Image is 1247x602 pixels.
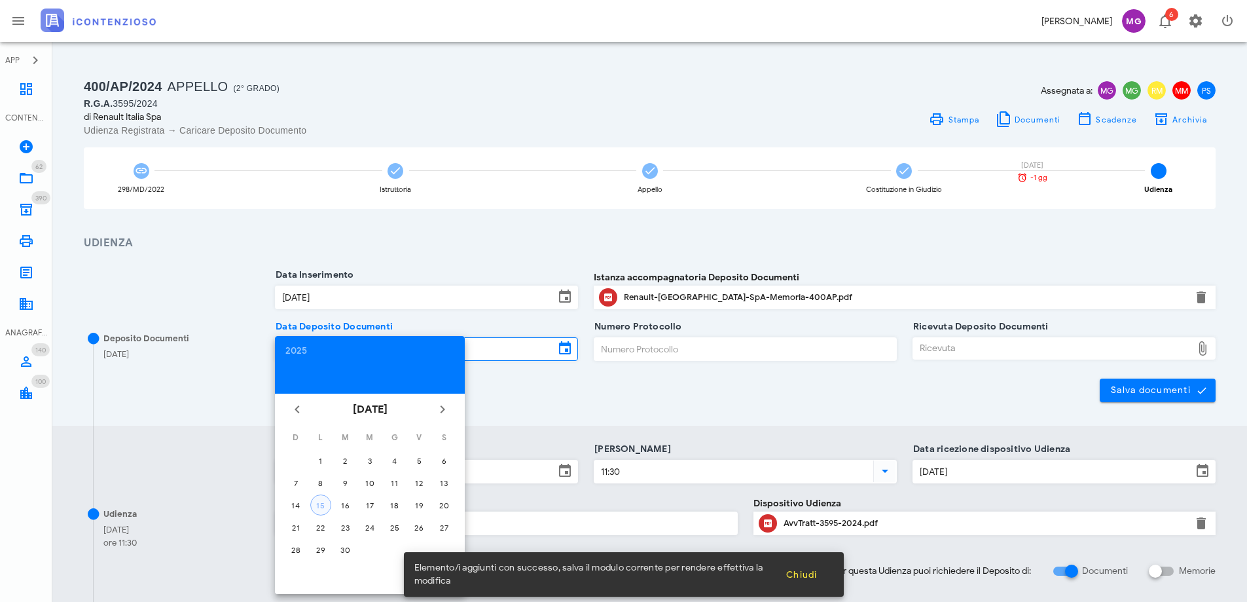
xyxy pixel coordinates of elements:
[5,112,47,124] div: CONTENZIOSO
[408,517,429,538] button: 26
[1095,115,1137,124] span: Scadenze
[359,450,380,471] button: 3
[35,377,46,386] span: 100
[432,426,456,449] th: S
[284,426,308,449] th: D
[759,514,777,533] button: Clicca per aprire un'anteprima del file o scaricarlo
[35,346,46,354] span: 140
[285,495,306,516] button: 14
[41,9,156,32] img: logo-text-2x.png
[358,426,382,449] th: M
[1151,163,1166,179] span: 5
[786,569,818,580] span: Chiudi
[384,472,405,493] button: 11
[384,456,405,466] div: 4
[987,110,1069,128] button: Documenti
[276,512,736,535] input: Sezione n°
[921,110,987,128] a: Stampa
[408,456,429,466] div: 5
[1149,5,1180,37] button: Distintivo
[590,320,682,333] label: Numero Protocollo
[311,500,331,510] div: 15
[309,426,333,449] th: L
[1144,186,1172,193] div: Udienza
[1172,115,1208,124] span: Archivia
[433,523,454,533] div: 27
[909,320,1049,333] label: Ricevuta Deposito Documenti
[1123,81,1141,100] span: MG
[594,461,871,483] input: Ora Udienza
[1030,174,1047,181] span: -1 gg
[334,500,355,510] div: 16
[1117,5,1149,37] button: MG
[285,398,309,421] button: Il mese scorso
[334,456,355,466] div: 2
[84,79,162,94] span: 400/AP/2024
[310,472,331,493] button: 8
[414,561,775,588] span: Elemento/i aggiunti con successo, salva il modulo corrente per rendere effettiva la modifica
[359,523,380,533] div: 24
[310,495,331,516] button: 15
[359,456,380,466] div: 3
[913,338,1192,359] div: Ricevuta
[334,523,355,533] div: 23
[35,162,43,171] span: 62
[348,396,393,423] button: [DATE]
[590,443,671,456] label: [PERSON_NAME]
[359,517,380,538] button: 24
[1179,565,1216,578] label: Memorie
[310,478,331,488] div: 8
[285,478,306,488] div: 7
[784,513,1185,534] div: Clicca per aprire un'anteprima del file o scaricarlo
[599,288,617,307] button: Clicca per aprire un'anteprima del file o scaricarlo
[1009,162,1055,169] div: [DATE]
[408,472,429,493] button: 12
[1098,81,1116,100] span: MG
[384,478,405,488] div: 11
[35,194,46,202] span: 390
[118,186,164,193] div: 298/MD/2022
[433,456,454,466] div: 6
[31,343,50,356] span: Distintivo
[272,269,353,282] label: Data Inserimento
[233,84,280,93] span: (2° Grado)
[866,186,942,193] div: Costituzione in Giudizio
[1122,9,1146,33] span: MG
[285,545,306,555] div: 28
[1100,379,1216,402] button: Salva documenti
[1165,8,1178,21] span: Distintivo
[1193,290,1209,305] button: Elimina
[1172,81,1191,100] span: MM
[408,450,429,471] button: 5
[384,500,405,510] div: 18
[333,426,357,449] th: M
[359,472,380,493] button: 10
[433,472,454,493] button: 13
[1041,84,1093,98] span: Assegnata a:
[433,450,454,471] button: 6
[285,517,306,538] button: 21
[31,191,50,204] span: Distintivo
[334,545,355,555] div: 30
[103,348,129,361] div: [DATE]
[359,495,380,516] button: 17
[5,327,47,339] div: ANAGRAFICA
[84,124,642,137] div: Udienza Registrata → Caricare Deposito Documento
[285,500,306,510] div: 14
[384,523,405,533] div: 25
[1082,565,1128,578] label: Documenti
[31,160,46,173] span: Distintivo
[624,287,1185,308] div: Clicca per aprire un'anteprima del file o scaricarlo
[638,186,662,193] div: Appello
[433,478,454,488] div: 13
[433,500,454,510] div: 20
[1110,385,1205,396] span: Salva documenti
[753,497,841,510] label: Dispositivo Udienza
[310,523,331,533] div: 22
[285,539,306,560] button: 28
[272,320,393,333] label: Data Deposito Documenti
[359,478,380,488] div: 10
[1148,81,1166,100] span: RM
[168,79,228,94] span: Appello
[310,545,331,555] div: 29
